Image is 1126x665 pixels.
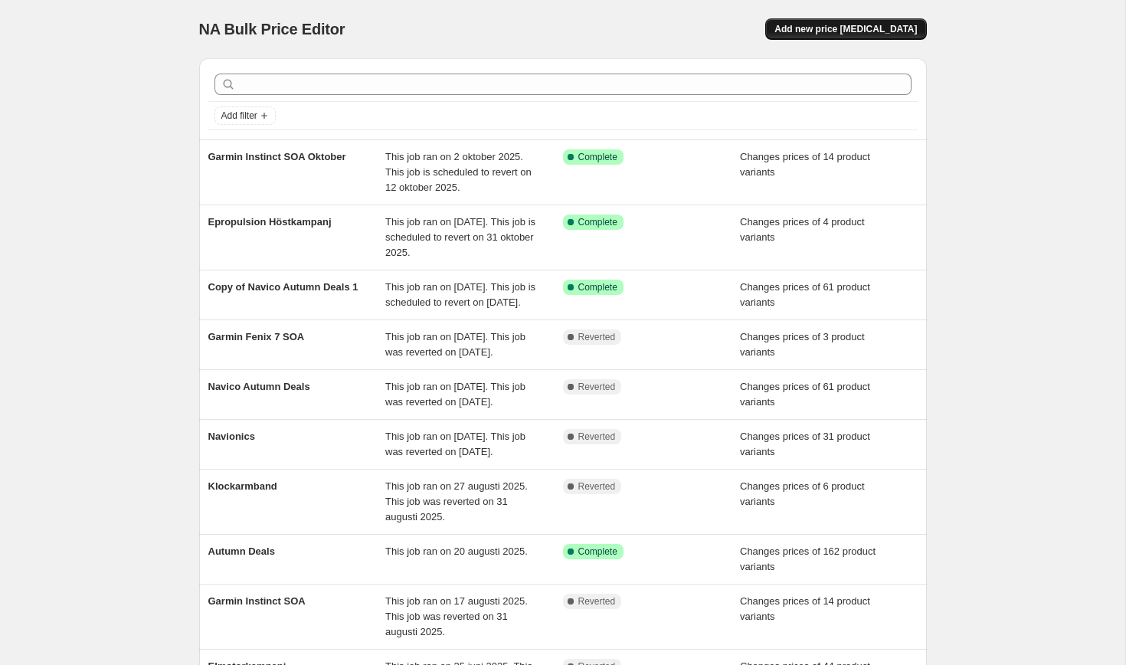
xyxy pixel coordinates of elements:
span: Reverted [578,480,616,493]
span: Changes prices of 61 product variants [740,281,870,308]
span: Complete [578,545,617,558]
span: Changes prices of 31 product variants [740,431,870,457]
span: This job ran on 17 augusti 2025. This job was reverted on 31 augusti 2025. [385,595,528,637]
span: Navionics [208,431,255,442]
button: Add filter [214,106,276,125]
span: Reverted [578,331,616,343]
span: Changes prices of 3 product variants [740,331,865,358]
span: Autumn Deals [208,545,275,557]
span: Complete [578,281,617,293]
button: Add new price [MEDICAL_DATA] [765,18,926,40]
span: Add new price [MEDICAL_DATA] [774,23,917,35]
span: This job ran on [DATE]. This job was reverted on [DATE]. [385,331,525,358]
span: Add filter [221,110,257,122]
span: Copy of Navico Autumn Deals 1 [208,281,358,293]
span: Changes prices of 162 product variants [740,545,876,572]
span: Epropulsion Höstkampanj [208,216,332,228]
span: Changes prices of 14 product variants [740,151,870,178]
span: This job ran on [DATE]. This job is scheduled to revert on [DATE]. [385,281,535,308]
span: Reverted [578,431,616,443]
span: This job ran on [DATE]. This job is scheduled to revert on 31 oktober 2025. [385,216,535,258]
span: Changes prices of 6 product variants [740,480,865,507]
span: Complete [578,151,617,163]
span: This job ran on 20 augusti 2025. [385,545,528,557]
span: NA Bulk Price Editor [199,21,345,38]
span: Reverted [578,381,616,393]
span: Garmin Fenix 7 SOA [208,331,305,342]
span: This job ran on [DATE]. This job was reverted on [DATE]. [385,381,525,408]
span: Klockarmband [208,480,277,492]
span: Garmin Instinct SOA Oktober [208,151,346,162]
span: Complete [578,216,617,228]
span: Garmin Instinct SOA [208,595,306,607]
span: This job ran on 2 oktober 2025. This job is scheduled to revert on 12 oktober 2025. [385,151,532,193]
span: Navico Autumn Deals [208,381,310,392]
span: Changes prices of 4 product variants [740,216,865,243]
span: Changes prices of 14 product variants [740,595,870,622]
span: This job ran on [DATE]. This job was reverted on [DATE]. [385,431,525,457]
span: Reverted [578,595,616,608]
span: This job ran on 27 augusti 2025. This job was reverted on 31 augusti 2025. [385,480,528,522]
span: Changes prices of 61 product variants [740,381,870,408]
